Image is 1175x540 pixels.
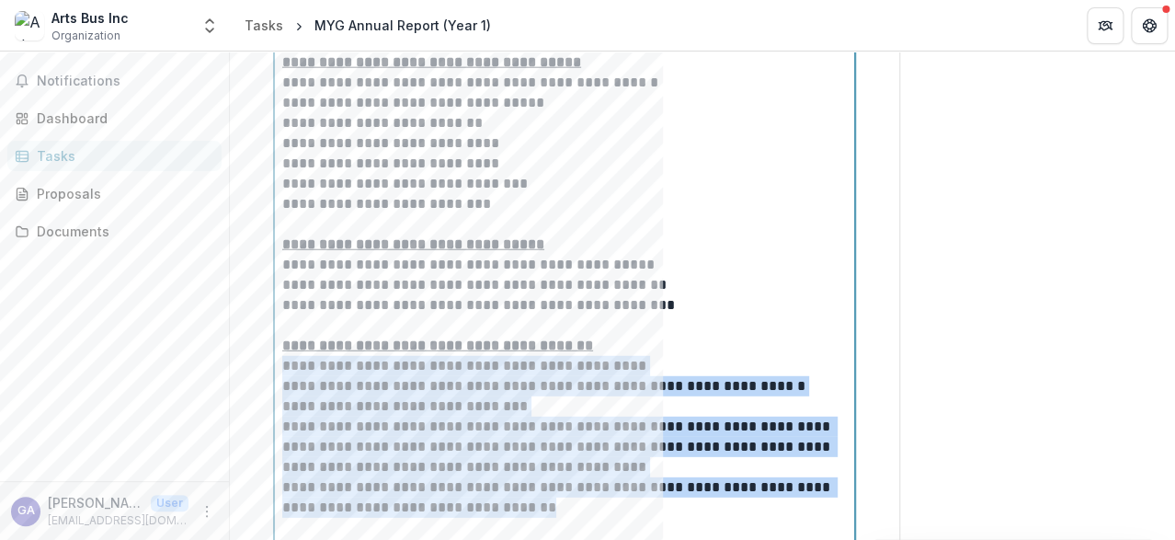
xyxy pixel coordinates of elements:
[37,74,214,89] span: Notifications
[196,500,218,523] button: More
[48,493,143,512] p: [PERSON_NAME]
[17,505,35,517] div: Genny Albert
[245,16,283,35] div: Tasks
[314,16,491,35] div: MYG Annual Report (Year 1)
[37,184,207,203] div: Proposals
[7,141,222,171] a: Tasks
[1131,7,1168,44] button: Get Help
[237,12,498,39] nav: breadcrumb
[7,103,222,133] a: Dashboard
[37,109,207,128] div: Dashboard
[197,7,222,44] button: Open entity switcher
[51,28,120,44] span: Organization
[7,66,222,96] button: Notifications
[37,222,207,241] div: Documents
[151,495,188,511] p: User
[51,8,129,28] div: Arts Bus Inc
[48,512,188,529] p: [EMAIL_ADDRESS][DOMAIN_NAME]
[7,178,222,209] a: Proposals
[237,12,291,39] a: Tasks
[37,146,207,166] div: Tasks
[7,216,222,247] a: Documents
[1087,7,1124,44] button: Partners
[15,11,44,40] img: Arts Bus Inc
